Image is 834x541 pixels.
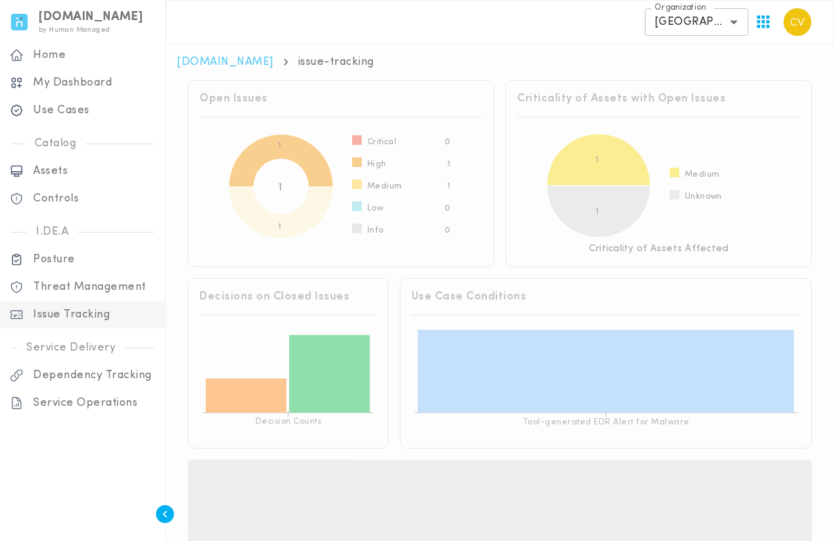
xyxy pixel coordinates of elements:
[33,280,155,294] p: Threat Management
[255,417,322,426] tspan: Decision Counts
[778,3,817,41] button: User
[33,164,155,178] p: Assets
[589,243,729,255] p: Criticality of Assets Affected
[33,253,155,266] p: Posture
[25,137,86,150] p: Catalog
[517,92,800,106] h6: Criticality of Assets with Open Issues
[33,396,155,410] p: Service Operations
[411,290,800,304] h6: Use Case Conditions
[522,418,689,426] tspan: Tool-generated EDR Alert for Malware
[596,156,599,164] text: 1
[367,137,396,148] span: Critical
[33,308,155,322] p: Issue Tracking
[367,203,383,214] span: Low
[654,2,706,14] label: Organization
[367,159,387,170] span: High
[177,55,823,69] nav: breadcrumb
[33,76,155,90] p: My Dashboard
[298,55,374,69] p: issue-tracking
[685,191,722,202] span: Unknown
[645,8,748,36] div: [GEOGRAPHIC_DATA]
[445,225,450,236] span: 0
[39,26,110,34] span: by Human Managed
[445,137,450,148] span: 0
[33,48,155,62] p: Home
[200,290,377,304] h6: Decisions on Closed Issues
[39,12,144,22] h6: [DOMAIN_NAME]
[685,169,719,180] span: Medium
[33,192,155,206] p: Controls
[596,208,599,216] text: 1
[26,225,78,239] p: I.DE.A
[278,141,282,150] text: 1
[784,8,811,36] img: Carter Velasquez
[367,225,384,236] span: Info
[11,14,28,30] img: invicta.io
[33,368,155,382] p: Dependency Tracking
[278,223,282,231] text: 1
[200,92,483,106] h6: Open Issues
[445,203,450,214] span: 0
[447,181,450,192] span: 1
[367,181,402,192] span: Medium
[33,104,155,117] p: Use Cases
[447,159,450,170] span: 1
[177,57,273,68] a: [DOMAIN_NAME]
[17,341,125,355] p: Service Delivery
[279,182,283,193] tspan: 1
